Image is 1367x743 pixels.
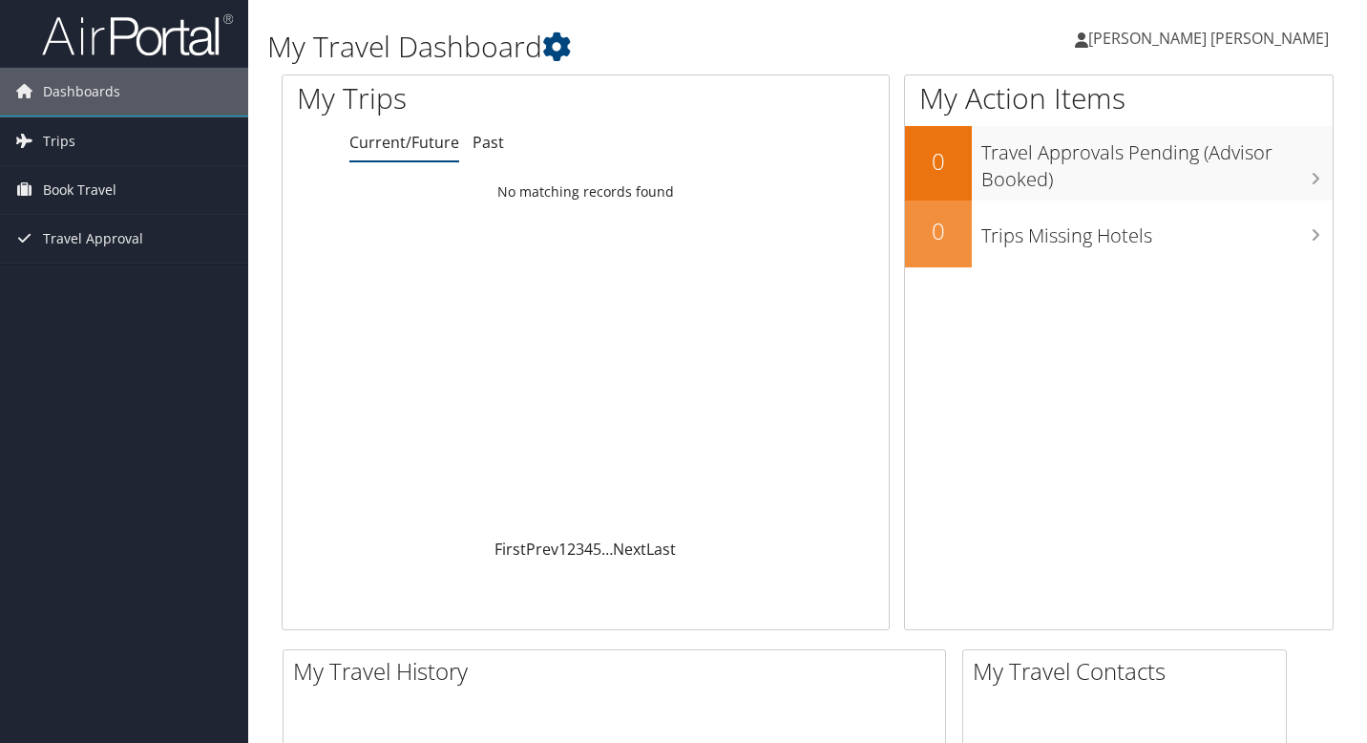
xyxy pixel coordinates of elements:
[283,175,889,209] td: No matching records found
[1088,28,1329,49] span: [PERSON_NAME] [PERSON_NAME]
[267,27,988,67] h1: My Travel Dashboard
[297,78,621,118] h1: My Trips
[473,132,504,153] a: Past
[43,215,143,263] span: Travel Approval
[576,539,584,560] a: 3
[905,145,972,178] h2: 0
[905,78,1333,118] h1: My Action Items
[905,201,1333,267] a: 0Trips Missing Hotels
[42,12,233,57] img: airportal-logo.png
[646,539,676,560] a: Last
[43,117,75,165] span: Trips
[981,213,1333,249] h3: Trips Missing Hotels
[613,539,646,560] a: Next
[349,132,459,153] a: Current/Future
[973,655,1286,688] h2: My Travel Contacts
[293,655,945,688] h2: My Travel History
[558,539,567,560] a: 1
[494,539,526,560] a: First
[981,130,1333,193] h3: Travel Approvals Pending (Advisor Booked)
[584,539,593,560] a: 4
[526,539,558,560] a: Prev
[43,68,120,116] span: Dashboards
[43,166,116,214] span: Book Travel
[905,126,1333,200] a: 0Travel Approvals Pending (Advisor Booked)
[1075,10,1348,67] a: [PERSON_NAME] [PERSON_NAME]
[905,215,972,247] h2: 0
[567,539,576,560] a: 2
[593,539,601,560] a: 5
[601,539,613,560] span: …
